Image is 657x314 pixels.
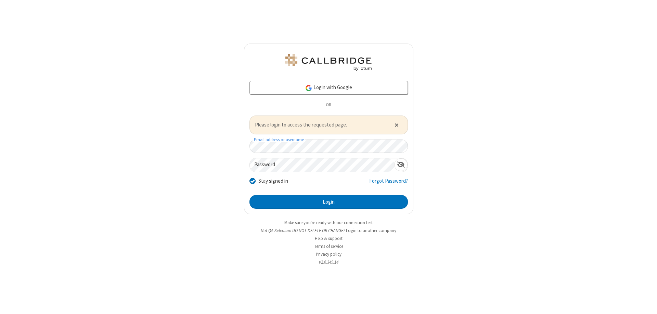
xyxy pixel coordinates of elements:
[323,100,334,110] span: OR
[394,158,408,171] div: Show password
[249,81,408,95] a: Login with Google
[316,251,342,257] a: Privacy policy
[249,140,408,153] input: Email address or username
[369,177,408,190] a: Forgot Password?
[284,220,373,226] a: Make sure you're ready with our connection test
[315,236,343,241] a: Help & support
[305,84,312,92] img: google-icon.png
[314,243,343,249] a: Terms of service
[255,121,386,129] span: Please login to access the requested page.
[244,227,413,234] li: Not QA Selenium DO NOT DELETE OR CHANGE?
[244,259,413,265] li: v2.6.349.14
[249,195,408,209] button: Login
[258,177,288,185] label: Stay signed in
[391,120,402,130] button: Close alert
[284,54,373,71] img: QA Selenium DO NOT DELETE OR CHANGE
[250,158,394,172] input: Password
[346,227,396,234] button: Login to another company
[640,296,652,309] iframe: Chat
